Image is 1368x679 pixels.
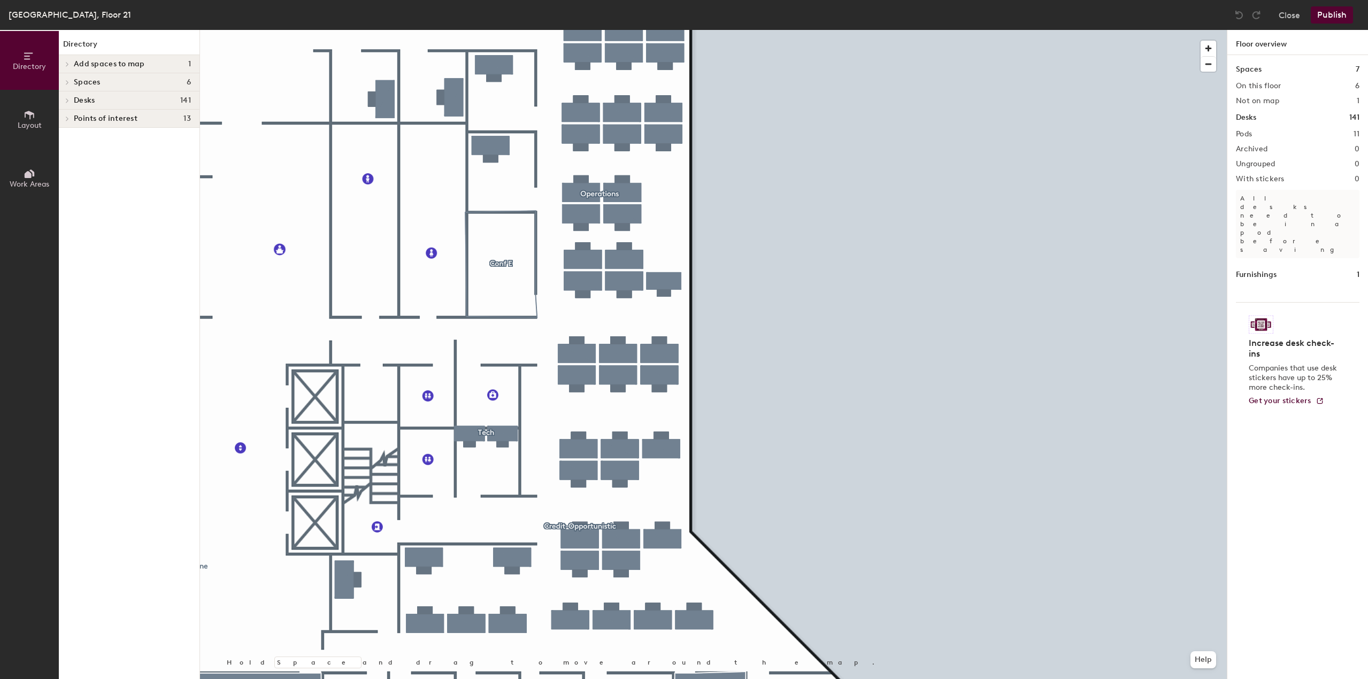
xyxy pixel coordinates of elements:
span: 6 [187,78,191,87]
button: Publish [1311,6,1353,24]
h2: Ungrouped [1236,160,1275,168]
img: Sticker logo [1249,315,1273,334]
h2: Pods [1236,130,1252,138]
h2: 11 [1354,130,1359,138]
a: Get your stickers [1249,397,1324,406]
h1: 7 [1356,64,1359,75]
h1: Floor overview [1227,30,1368,55]
img: Redo [1251,10,1262,20]
h2: 0 [1355,175,1359,183]
h2: On this floor [1236,82,1281,90]
span: Get your stickers [1249,396,1311,405]
h4: Increase desk check-ins [1249,338,1340,359]
h1: Furnishings [1236,269,1277,281]
span: Add spaces to map [74,60,145,68]
h1: 141 [1349,112,1359,124]
img: Undo [1234,10,1244,20]
span: Desks [74,96,95,105]
span: Spaces [74,78,101,87]
span: 1 [188,60,191,68]
span: Layout [18,121,42,130]
h1: Desks [1236,112,1256,124]
span: 141 [180,96,191,105]
span: Directory [13,62,46,71]
h1: Directory [59,38,199,55]
h1: 1 [1357,269,1359,281]
span: 13 [183,114,191,123]
span: Work Areas [10,180,49,189]
h2: 6 [1355,82,1359,90]
h2: 0 [1355,160,1359,168]
div: [GEOGRAPHIC_DATA], Floor 21 [9,8,131,21]
h2: 1 [1357,97,1359,105]
button: Help [1190,651,1216,668]
h2: Archived [1236,145,1267,153]
h2: Not on map [1236,97,1279,105]
h2: 0 [1355,145,1359,153]
h1: Spaces [1236,64,1262,75]
span: Points of interest [74,114,137,123]
button: Close [1279,6,1300,24]
p: All desks need to be in a pod before saving [1236,190,1359,258]
p: Companies that use desk stickers have up to 25% more check-ins. [1249,364,1340,392]
h2: With stickers [1236,175,1285,183]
